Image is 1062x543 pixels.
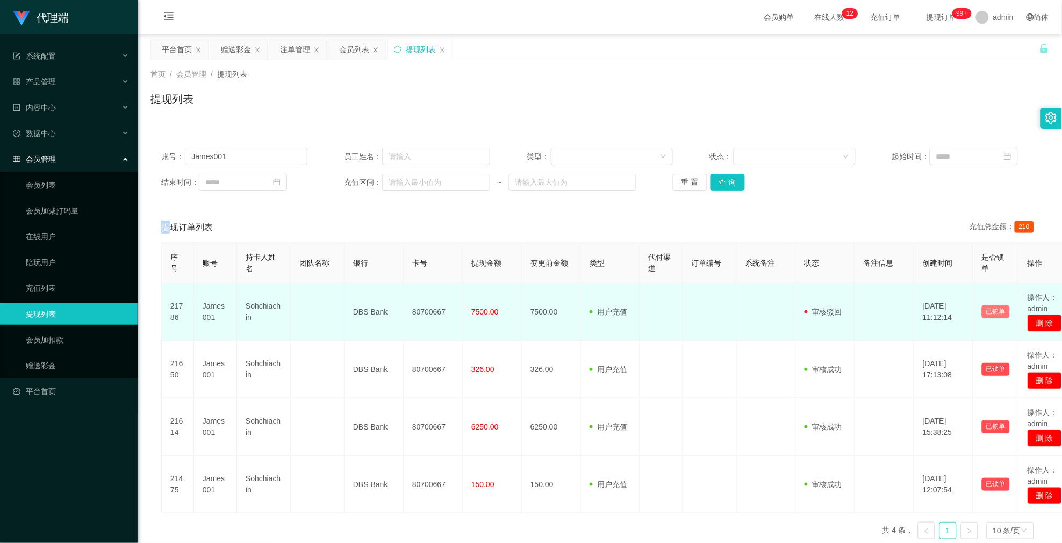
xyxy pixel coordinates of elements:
[404,398,463,456] td: 80700667
[921,13,962,21] span: 提现订单
[471,308,499,316] span: 7500.00
[522,341,581,398] td: 326.00
[162,341,194,398] td: 21650
[13,52,56,60] span: 系统配置
[939,522,957,539] li: 1
[161,177,199,188] span: 结束时间：
[850,8,854,19] p: 2
[1015,221,1034,233] span: 210
[404,283,463,341] td: 80700667
[923,528,930,534] i: 图标: left
[1028,466,1058,485] span: 操作人：admin
[13,11,30,26] img: logo.9652507e.png
[1004,153,1011,160] i: 图标: calendar
[203,259,218,267] span: 账号
[842,8,858,19] sup: 12
[508,174,636,191] input: 请输入最大值为
[1021,527,1028,535] i: 图标: down
[590,365,627,374] span: 用户充值
[237,398,291,456] td: Sohchiachin
[382,148,490,165] input: 请输入
[692,259,722,267] span: 订单编号
[273,178,281,186] i: 图标: calendar
[13,155,56,163] span: 会员管理
[1028,259,1043,267] span: 操作
[406,39,436,60] div: 提现列表
[211,70,213,78] span: /
[345,283,404,341] td: DBS Bank
[923,259,953,267] span: 创建时间
[339,39,369,60] div: 会员列表
[892,151,930,162] span: 起始时间：
[237,456,291,513] td: Sohchiachin
[162,398,194,456] td: 21614
[805,308,842,316] span: 审核驳回
[673,174,707,191] button: 重 置
[170,70,172,78] span: /
[809,13,850,21] span: 在线人数
[1028,430,1062,447] button: 删 除
[590,259,605,267] span: 类型
[952,8,972,19] sup: 1159
[150,91,193,107] h1: 提现列表
[26,174,129,196] a: 会员列表
[404,341,463,398] td: 80700667
[299,259,329,267] span: 团队名称
[970,221,1038,234] div: 充值总金额：
[37,1,69,35] h1: 代理端
[590,423,627,431] span: 用户充值
[914,283,973,341] td: [DATE] 11:12:14
[471,259,501,267] span: 提现金额
[170,253,178,273] span: 序号
[918,522,935,539] li: 上一页
[982,305,1010,318] button: 已锁单
[194,398,237,456] td: James001
[914,398,973,456] td: [DATE] 15:38:25
[864,259,894,267] span: 备注信息
[246,253,276,273] span: 持卡人姓名
[26,303,129,325] a: 提现列表
[982,478,1010,491] button: 已锁单
[590,480,627,489] span: 用户充值
[471,423,499,431] span: 6250.00
[162,456,194,513] td: 21475
[382,174,490,191] input: 请输入最小值为
[660,153,666,161] i: 图标: down
[961,522,978,539] li: 下一页
[26,226,129,247] a: 在线用户
[649,253,671,273] span: 代付渠道
[522,283,581,341] td: 7500.00
[805,423,842,431] span: 审核成功
[345,456,404,513] td: DBS Bank
[471,480,494,489] span: 150.00
[982,420,1010,433] button: 已锁单
[1028,351,1058,370] span: 操作人：admin
[940,523,956,539] a: 1
[1028,372,1062,389] button: 删 除
[13,155,20,163] i: 图标: table
[237,283,291,341] td: Sohchiachin
[843,153,849,161] i: 图标: down
[26,355,129,376] a: 赠送彩金
[914,456,973,513] td: [DATE] 12:07:54
[865,13,906,21] span: 充值订单
[1028,487,1062,504] button: 删 除
[254,47,261,53] i: 图标: close
[344,177,382,188] span: 充值区间：
[150,1,187,35] i: 图标: menu-fold
[194,341,237,398] td: James001
[26,252,129,273] a: 陪玩用户
[345,341,404,398] td: DBS Bank
[1039,44,1049,53] i: 图标: unlock
[1028,293,1058,313] span: 操作人：admin
[162,39,192,60] div: 平台首页
[13,381,129,402] a: 图标: dashboard平台首页
[344,151,382,162] span: 员工姓名：
[313,47,320,53] i: 图标: close
[805,365,842,374] span: 审核成功
[13,129,56,138] span: 数据中心
[26,200,129,222] a: 会员加减打码量
[221,39,251,60] div: 赠送彩金
[1028,315,1062,332] button: 删 除
[530,259,568,267] span: 变更前金额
